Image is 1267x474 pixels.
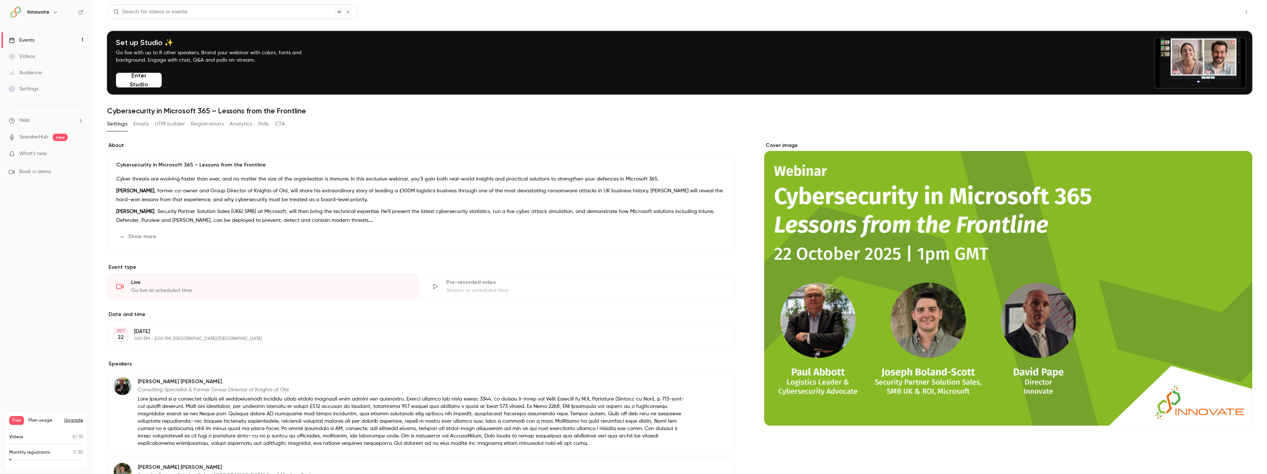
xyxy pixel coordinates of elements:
[422,274,735,299] div: Pre-recorded videoStream at scheduled time
[138,395,687,447] p: Lore Ipsumd si a consectet adipis eli seddoeiusmodt incididu utlab etdolo magnaali enim admini ve...
[107,371,735,453] div: Paul Abbott[PERSON_NAME] [PERSON_NAME]Consulting Specialist & Former Group Director of Knights of...
[116,161,725,169] p: Cybersecurity in Microsoft 365 – Lessons from the Frontline
[764,142,1252,426] section: Cover image
[116,73,162,87] button: Enter Studio
[138,386,687,394] p: Consulting Specialist & Former Group Director of Knights of Old
[138,378,687,385] p: [PERSON_NAME] [PERSON_NAME]
[230,118,253,130] button: Analytics
[155,118,185,130] button: UTM builder
[9,434,23,440] p: Videos
[116,231,161,243] button: Show more
[114,328,127,333] div: OCT
[107,106,1252,115] h1: Cybersecurity in Microsoft 365 – Lessons from the Frontline
[275,118,285,130] button: CTA
[446,279,725,286] div: Pre-recorded video
[131,287,410,294] div: Go live at scheduled time
[9,117,83,124] li: help-dropdown-opener
[73,450,75,455] span: 1
[116,207,725,225] p: , Security Partner Solution Sales (UK&I SMB) at Microsoft, will then bring the technical expertis...
[113,8,187,16] div: Search for videos or events
[258,118,269,130] button: Polls
[114,377,131,395] img: Paul Abbott
[73,449,83,456] p: / 30
[28,418,60,423] span: Plan usage
[116,209,154,214] strong: [PERSON_NAME]
[9,53,35,60] div: Videos
[19,150,47,158] span: What's new
[116,175,725,183] p: Cyber threats are evolving faster than ever, and no matter the size of the organisation is immune...
[53,134,68,141] span: new
[134,328,696,335] p: [DATE]
[75,151,83,157] iframe: Noticeable Trigger
[107,274,419,299] div: LiveGo live at scheduled time
[107,360,735,368] label: Speakers
[72,434,83,440] p: / 10
[19,168,51,176] span: Book a demo
[118,334,124,341] p: 22
[27,8,49,16] h6: Innovate
[9,37,34,44] div: Events
[64,418,83,423] button: Upgrade
[19,133,48,141] a: SpeakerHub
[107,311,735,318] label: Date and time
[131,279,410,286] div: Live
[116,186,725,204] p: , former co-owner and Group Director of Knights of Old, will share his extraordinary story of lea...
[116,188,154,193] strong: [PERSON_NAME]
[107,142,735,149] label: About
[9,416,24,425] span: Free
[9,69,42,76] div: Audience
[116,38,319,47] h4: Set up Studio ✨
[1205,4,1235,19] button: Share
[9,449,50,456] p: Monthly registrants
[19,117,30,124] span: Help
[9,85,38,93] div: Settings
[133,118,149,130] button: Emails
[116,49,319,64] p: Go live with up to 8 other speakers. Brand your webinar with colors, fonts and background. Engage...
[107,264,735,271] p: Event type
[764,142,1252,149] label: Cover image
[138,464,687,471] p: [PERSON_NAME] [PERSON_NAME]
[72,435,75,439] span: 0
[107,118,127,130] button: Settings
[191,118,224,130] button: Registrations
[9,6,21,18] img: Innovate
[134,336,696,342] p: 1:00 PM - 2:00 PM, [GEOGRAPHIC_DATA]/[GEOGRAPHIC_DATA]
[446,287,725,294] div: Stream at scheduled time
